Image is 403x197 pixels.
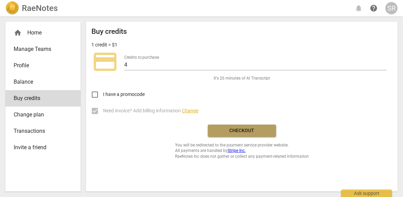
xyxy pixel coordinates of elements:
span: Transactions [14,127,67,135]
div: Ask support [341,189,392,197]
div: Home [14,29,67,37]
h2: Buy credits [91,27,127,36]
button: Checkout [208,125,276,137]
span: Change plan [14,111,67,119]
img: Logo [5,1,19,15]
div: Home [5,25,81,41]
a: Buy credits [5,90,81,107]
a: Stripe Inc. [228,148,246,153]
a: Manage Teams [5,41,81,57]
span: Invite a friend [14,143,67,152]
span: I have a promocode [103,91,145,98]
span: Buy credits [14,94,67,102]
a: LogoRaeNotes [5,1,58,15]
span: Balance [14,78,67,86]
span: Checkout [213,127,271,134]
a: Invite a friend [5,139,81,156]
label: Credits to purchase [124,55,159,59]
a: Balance [5,74,81,90]
button: SR [385,2,398,14]
span: help [370,4,378,12]
span: It's 26 minutes of AI Transcript [214,75,270,81]
span: credit_card [91,48,119,75]
span: home [14,29,22,37]
p: 1 credit = $1 [91,41,117,48]
a: Profile [5,57,81,74]
span: Profile [14,61,67,70]
a: Help [368,2,380,14]
span: Change [182,108,198,113]
span: Manage Teams [14,45,67,53]
a: Transactions [5,123,81,139]
a: Change plan [5,107,81,123]
span: Need invoice? Add billing information [103,107,198,114]
h2: RaeNotes [22,3,58,13]
span: You will be redirected to the payment service provider website. All payments are handled by RaeNo... [175,142,309,159]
